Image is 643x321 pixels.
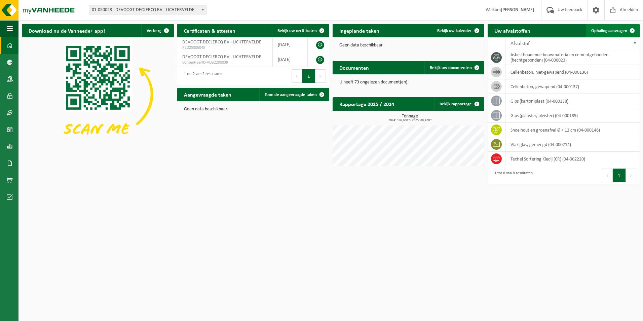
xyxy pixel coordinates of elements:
span: DEVOOGT-DECLERCQ BV - LICHTERVELDE [182,55,261,60]
img: Download de VHEPlus App [22,37,174,151]
h2: Download nu de Vanheede+ app! [22,24,112,37]
a: Toon de aangevraagde taken [259,88,329,101]
span: Bekijk uw kalender [437,29,472,33]
strong: [PERSON_NAME] [501,7,534,12]
button: Previous [602,169,613,182]
span: Verberg [147,29,161,33]
h2: Documenten [333,61,376,74]
td: [DATE] [273,37,308,52]
span: 01-050028 - DEVOOGT-DECLERCQ BV - LICHTERVELDE [89,5,206,15]
span: Bekijk uw documenten [430,66,472,70]
span: 2024: 356,600 t - 2025: 88,420 t [336,119,485,122]
h2: Uw afvalstoffen [488,24,537,37]
h2: Rapportage 2025 / 2024 [333,97,401,110]
td: Textiel Sortering Kledij (CR) (04-002220) [505,152,640,166]
button: Next [626,169,636,182]
a: Bekijk uw certificaten [272,24,329,37]
td: [DATE] [273,52,308,67]
td: snoeihout en groenafval Ø < 12 cm (04-000146) [505,123,640,137]
td: cellenbeton, gewapend (04-000137) [505,79,640,94]
span: RED25006045 [182,45,267,50]
button: Previous [292,69,302,83]
div: 1 tot 8 van 8 resultaten [491,168,533,183]
td: vlak glas, gemengd (04-000214) [505,137,640,152]
p: U heeft 73 ongelezen document(en). [339,80,478,85]
h2: Ingeplande taken [333,24,386,37]
button: 1 [302,69,315,83]
span: Afvalstof [510,41,530,46]
button: 1 [613,169,626,182]
p: Geen data beschikbaar. [339,43,478,48]
td: gips (karton)plaat (04-000138) [505,94,640,108]
h2: Aangevraagde taken [177,88,238,101]
h3: Tonnage [336,114,485,122]
div: 1 tot 2 van 2 resultaten [181,69,222,83]
span: Toon de aangevraagde taken [265,93,317,97]
a: Bekijk uw kalender [432,24,484,37]
button: Next [315,69,326,83]
td: cellenbeton, niet-gewapend (04-000136) [505,65,640,79]
button: Verberg [141,24,173,37]
a: Ophaling aanvragen [586,24,639,37]
a: Bekijk rapportage [434,97,484,111]
td: gips (plaaster, pleister) (04-000139) [505,108,640,123]
span: Consent-SelfD-VEG2200039 [182,60,267,65]
a: Bekijk uw documenten [424,61,484,74]
td: asbesthoudende bouwmaterialen cementgebonden (hechtgebonden) (04-000023) [505,50,640,65]
p: Geen data beschikbaar. [184,107,323,112]
span: Ophaling aanvragen [591,29,627,33]
span: Bekijk uw certificaten [277,29,317,33]
span: DEVOOGT-DECLERCQ BV - LICHTERVELDE [182,40,261,45]
h2: Certificaten & attesten [177,24,242,37]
